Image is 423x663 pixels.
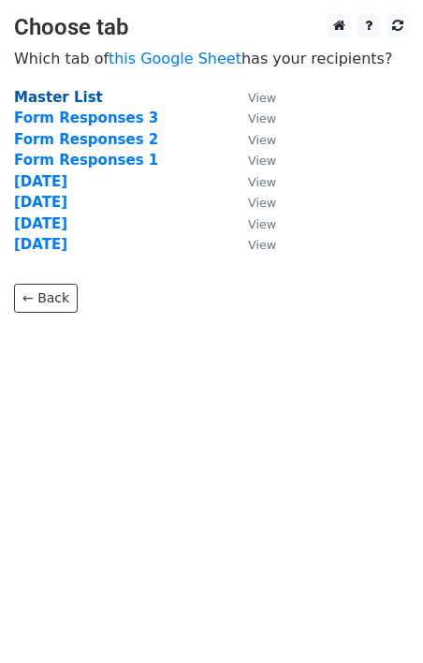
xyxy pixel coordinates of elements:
[248,133,276,147] small: View
[329,573,423,663] iframe: Chat Widget
[229,173,276,190] a: View
[248,196,276,210] small: View
[14,152,158,169] a: Form Responses 1
[248,111,276,125] small: View
[14,215,67,232] a: [DATE]
[229,236,276,253] a: View
[229,194,276,211] a: View
[14,236,67,253] a: [DATE]
[248,154,276,168] small: View
[14,89,103,106] a: Master List
[229,89,276,106] a: View
[229,131,276,148] a: View
[14,14,409,41] h3: Choose tab
[109,50,241,67] a: this Google Sheet
[229,152,276,169] a: View
[14,49,409,68] p: Which tab of has your recipients?
[248,91,276,105] small: View
[14,284,78,313] a: ← Back
[14,194,67,211] a: [DATE]
[248,217,276,231] small: View
[14,110,158,126] a: Form Responses 3
[229,215,276,232] a: View
[14,131,158,148] a: Form Responses 2
[248,175,276,189] small: View
[248,238,276,252] small: View
[229,110,276,126] a: View
[14,173,67,190] a: [DATE]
